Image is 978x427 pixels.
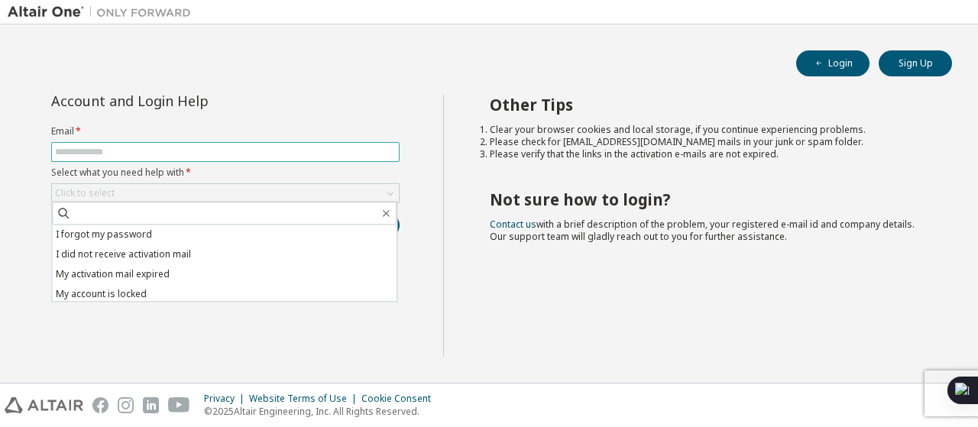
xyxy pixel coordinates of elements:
button: Sign Up [879,50,952,76]
a: Contact us [490,218,536,231]
p: © 2025 Altair Engineering, Inc. All Rights Reserved. [204,405,440,418]
div: Click to select [52,184,399,202]
div: Click to select [55,187,115,199]
img: youtube.svg [168,397,190,413]
li: I forgot my password [52,225,397,244]
label: Select what you need help with [51,167,400,179]
li: Clear your browser cookies and local storage, if you continue experiencing problems. [490,124,925,136]
label: Email [51,125,400,137]
div: Privacy [204,393,249,405]
div: Cookie Consent [361,393,440,405]
li: Please check for [EMAIL_ADDRESS][DOMAIN_NAME] mails in your junk or spam folder. [490,136,925,148]
img: linkedin.svg [143,397,159,413]
div: Account and Login Help [51,95,330,107]
li: Please verify that the links in the activation e-mails are not expired. [490,148,925,160]
h2: Other Tips [490,95,925,115]
button: Login [796,50,870,76]
img: instagram.svg [118,397,134,413]
div: Website Terms of Use [249,393,361,405]
img: altair_logo.svg [5,397,83,413]
img: facebook.svg [92,397,108,413]
h2: Not sure how to login? [490,189,925,209]
span: with a brief description of the problem, your registered e-mail id and company details. Our suppo... [490,218,915,243]
img: Altair One [8,5,199,20]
